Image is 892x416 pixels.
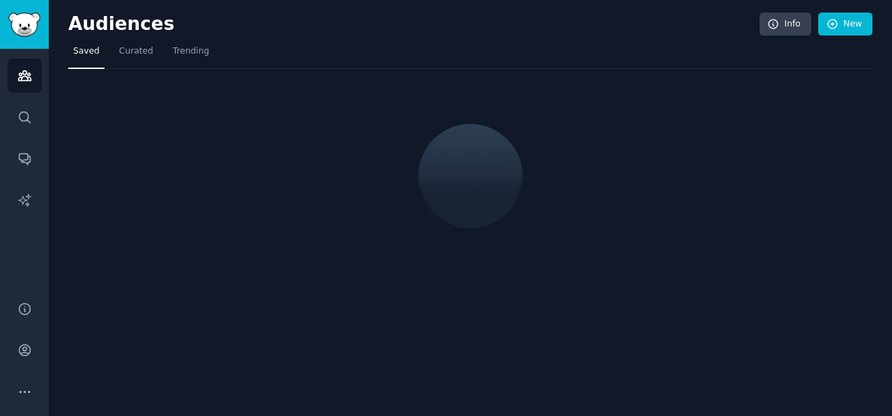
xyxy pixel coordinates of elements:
span: Curated [119,45,153,58]
img: GummySearch logo [8,13,40,37]
a: Trending [168,40,214,69]
span: Saved [73,45,100,58]
a: Curated [114,40,158,69]
h2: Audiences [68,13,760,36]
a: New [818,13,872,36]
a: Info [760,13,811,36]
span: Trending [173,45,209,58]
a: Saved [68,40,105,69]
